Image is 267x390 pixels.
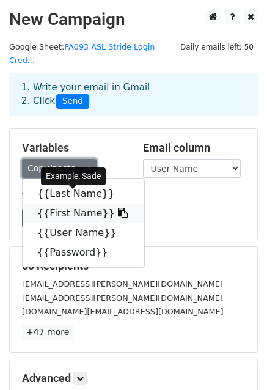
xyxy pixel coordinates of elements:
[23,223,144,243] a: {{User Name}}
[41,167,106,185] div: Example: Sade
[22,279,223,289] small: [EMAIL_ADDRESS][PERSON_NAME][DOMAIN_NAME]
[143,141,246,155] h5: Email column
[22,159,97,178] a: Copy/paste...
[23,184,144,204] a: {{Last Name}}
[22,307,223,316] small: [DOMAIN_NAME][EMAIL_ADDRESS][DOMAIN_NAME]
[22,141,125,155] h5: Variables
[176,40,258,54] span: Daily emails left: 50
[12,81,255,109] div: 1. Write your email in Gmail 2. Click
[22,372,245,385] h5: Advanced
[22,293,223,303] small: [EMAIL_ADDRESS][PERSON_NAME][DOMAIN_NAME]
[206,331,267,390] iframe: Chat Widget
[9,42,155,65] small: Google Sheet:
[9,9,258,30] h2: New Campaign
[22,325,73,340] a: +47 more
[23,243,144,262] a: {{Password}}
[176,42,258,51] a: Daily emails left: 50
[23,204,144,223] a: {{First Name}}
[9,42,155,65] a: PA093 ASL Stride Login Cred...
[56,94,89,109] span: Send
